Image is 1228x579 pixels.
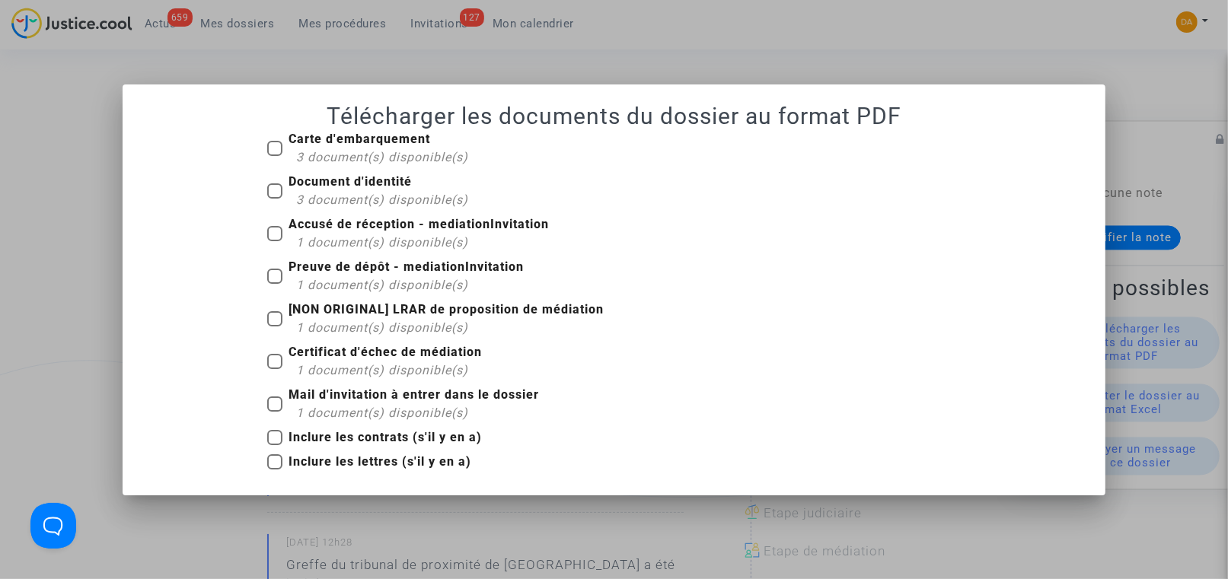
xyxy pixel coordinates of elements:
[296,278,468,292] span: 1 document(s) disponible(s)
[289,387,539,402] b: Mail d'invitation à entrer dans le dossier
[289,345,482,359] b: Certificat d'échec de médiation
[296,192,468,207] span: 3 document(s) disponible(s)
[289,217,549,231] b: Accusé de réception - mediationInvitation
[289,174,412,189] b: Document d'identité
[289,430,482,444] b: Inclure les contrats (s'il y en a)
[289,302,604,317] b: [NON ORIGINAL] LRAR de proposition de médiation
[296,150,468,164] span: 3 document(s) disponible(s)
[141,103,1086,130] h1: Télécharger les documents du dossier au format PDF
[296,320,468,335] span: 1 document(s) disponible(s)
[289,259,524,274] b: Preuve de dépôt - mediationInvitation
[30,503,76,549] iframe: Help Scout Beacon - Open
[296,406,468,420] span: 1 document(s) disponible(s)
[296,363,468,377] span: 1 document(s) disponible(s)
[289,454,471,469] b: Inclure les lettres (s'il y en a)
[296,235,468,250] span: 1 document(s) disponible(s)
[289,132,430,146] b: Carte d'embarquement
